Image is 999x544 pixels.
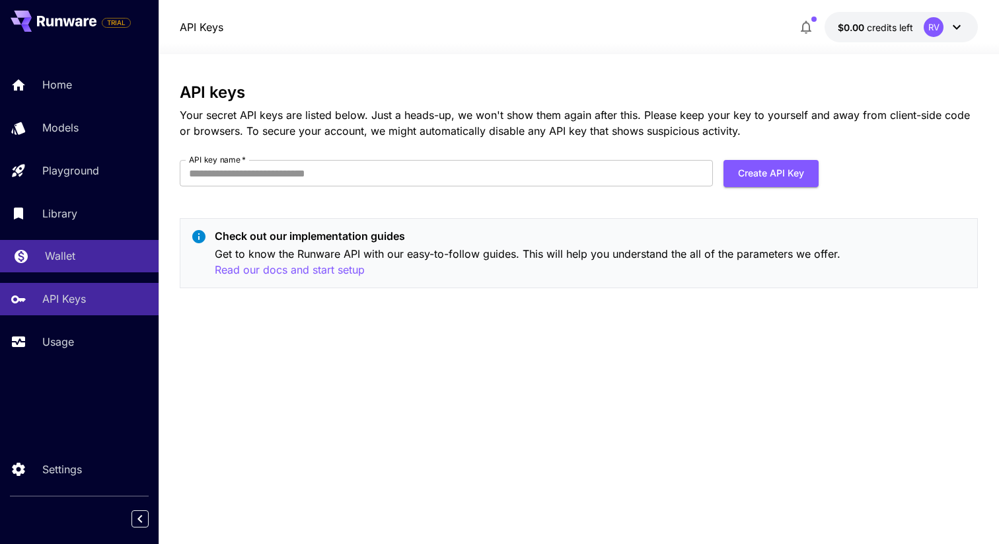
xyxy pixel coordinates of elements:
[867,22,913,33] span: credits left
[838,22,867,33] span: $0.00
[131,510,149,527] button: Collapse sidebar
[141,507,159,531] div: Collapse sidebar
[45,248,75,264] p: Wallet
[180,83,978,102] h3: API keys
[180,19,223,35] a: API Keys
[102,18,130,28] span: TRIAL
[42,334,74,350] p: Usage
[215,262,365,278] button: Read our docs and start setup
[42,206,77,221] p: Library
[180,107,978,139] p: Your secret API keys are listed below. Just a heads-up, we won't show them again after this. Plea...
[42,291,86,307] p: API Keys
[723,160,819,187] button: Create API Key
[180,19,223,35] nav: breadcrumb
[825,12,978,42] button: $0.00RV
[215,228,967,244] p: Check out our implementation guides
[215,246,967,278] p: Get to know the Runware API with our easy-to-follow guides. This will help you understand the all...
[42,163,99,178] p: Playground
[838,20,913,34] div: $0.00
[42,461,82,477] p: Settings
[102,15,131,30] span: Add your payment card to enable full platform functionality.
[189,154,246,165] label: API key name
[924,17,943,37] div: RV
[42,120,79,136] p: Models
[42,77,72,93] p: Home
